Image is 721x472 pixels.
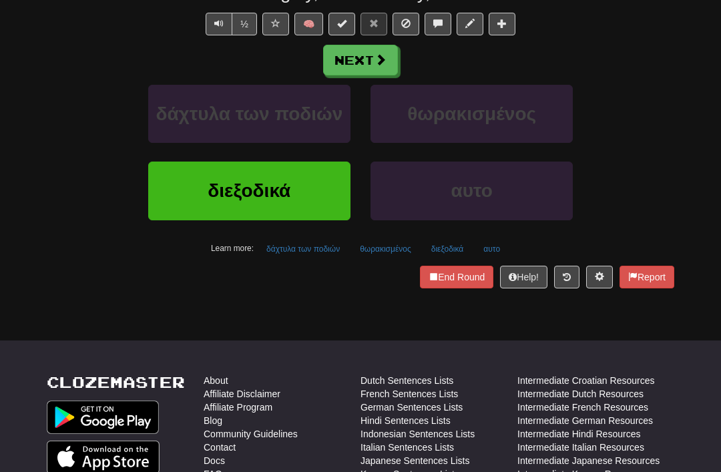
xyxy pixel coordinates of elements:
[517,401,648,415] a: Intermediate French Resources
[47,401,159,435] img: Get it on Google Play
[360,401,463,415] a: German Sentences Lists
[620,266,674,289] button: Report
[517,415,653,428] a: Intermediate German Resources
[489,13,515,36] button: Add to collection (alt+a)
[259,240,347,260] button: δάχτυλα των ποδιών
[424,240,471,260] button: διεξοδικά
[148,85,350,144] button: δάχτυλα των ποδιών
[204,428,298,441] a: Community Guidelines
[517,375,654,388] a: Intermediate Croatian Resources
[232,13,257,36] button: ½
[352,240,419,260] button: θωρακισμένος
[500,266,547,289] button: Help!
[156,104,342,125] span: δάχτυλα των ποδιών
[204,441,236,455] a: Contact
[360,415,451,428] a: Hindi Sentences Lists
[371,85,573,144] button: θωρακισμένος
[517,455,660,468] a: Intermediate Japanese Resources
[517,388,644,401] a: Intermediate Dutch Resources
[323,45,398,76] button: Next
[360,13,387,36] button: Reset to 0% Mastered (alt+r)
[262,13,289,36] button: Favorite sentence (alt+f)
[204,455,225,468] a: Docs
[554,266,579,289] button: Round history (alt+y)
[203,13,257,36] div: Text-to-speech controls
[294,13,323,36] button: 🧠
[360,428,475,441] a: Indonesian Sentences Lists
[393,13,419,36] button: Ignore sentence (alt+i)
[517,428,640,441] a: Intermediate Hindi Resources
[420,266,493,289] button: End Round
[407,104,536,125] span: θωρακισμένος
[204,375,228,388] a: About
[360,441,454,455] a: Italian Sentences Lists
[451,181,492,202] span: αυτο
[517,441,644,455] a: Intermediate Italian Resources
[425,13,451,36] button: Discuss sentence (alt+u)
[148,162,350,220] button: διεξοδικά
[206,13,232,36] button: Play sentence audio (ctl+space)
[360,388,458,401] a: French Sentences Lists
[47,375,185,391] a: Clozemaster
[211,244,254,254] small: Learn more:
[204,401,272,415] a: Affiliate Program
[360,455,469,468] a: Japanese Sentences Lists
[328,13,355,36] button: Set this sentence to 100% Mastered (alt+m)
[371,162,573,220] button: αυτο
[457,13,483,36] button: Edit sentence (alt+d)
[360,375,453,388] a: Dutch Sentences Lists
[476,240,507,260] button: αυτο
[204,388,280,401] a: Affiliate Disclaimer
[208,181,290,202] span: διεξοδικά
[204,415,222,428] a: Blog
